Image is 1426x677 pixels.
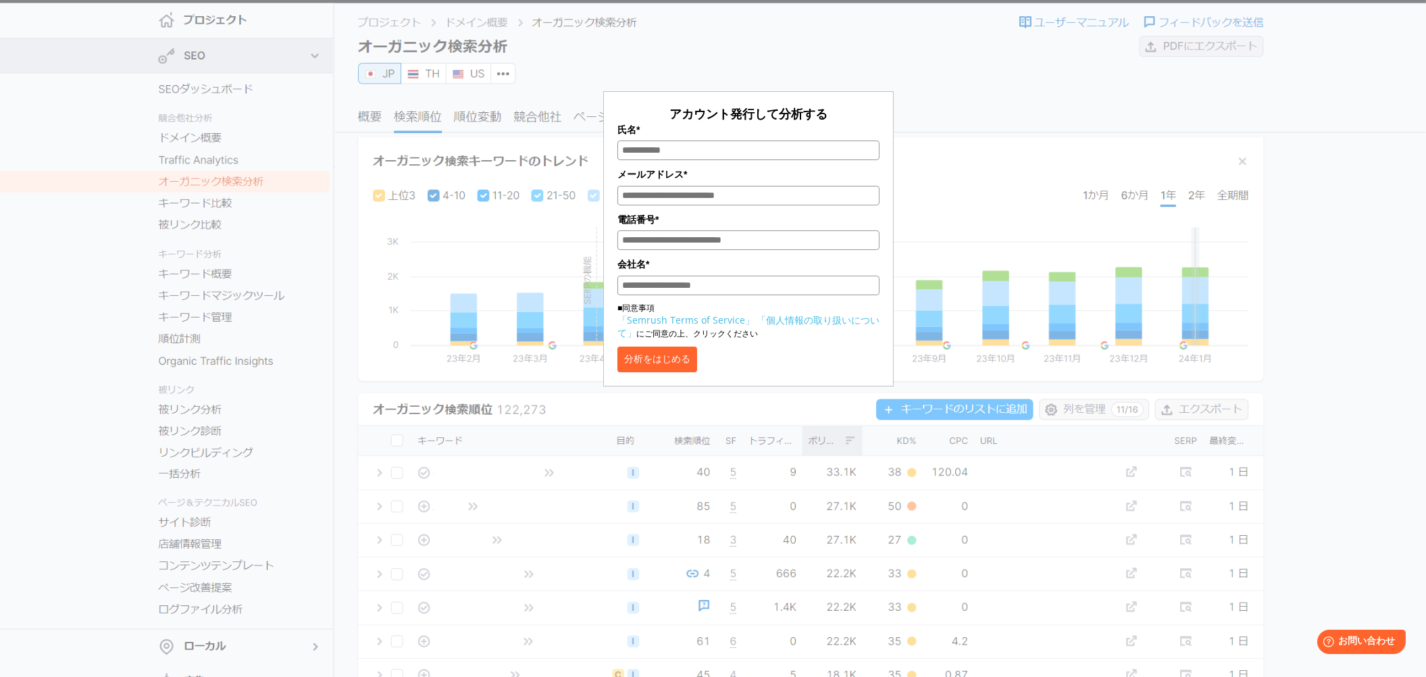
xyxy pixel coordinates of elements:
label: メールアドレス* [617,167,880,182]
a: 「個人情報の取り扱いについて」 [617,314,880,339]
p: ■同意事項 にご同意の上、クリックください [617,302,880,340]
iframe: Help widget launcher [1306,624,1411,662]
span: アカウント発行して分析する [669,105,827,122]
button: 分析をはじめる [617,347,697,372]
a: 「Semrush Terms of Service」 [617,314,755,326]
label: 電話番号* [617,212,880,227]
